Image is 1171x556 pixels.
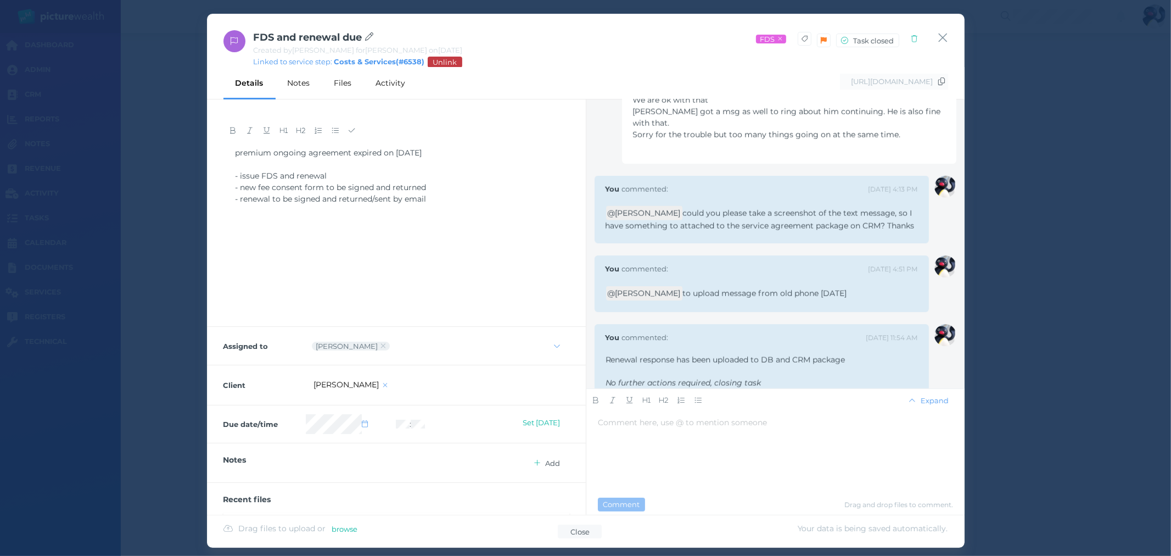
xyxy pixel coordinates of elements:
span: Drag and drop files to comment. [845,501,954,509]
label: Client [223,381,306,390]
div: Tory Richardson [316,342,378,351]
span: - new fee consent form to be signed and returned [236,182,427,192]
span: FDS and renewal due [254,31,374,43]
span: FDS [759,35,776,43]
span: Notes [223,455,246,465]
span: Renewal response has been uploaded to DB and CRM package [606,355,845,365]
span: Unlink [428,58,462,66]
span: No further actions required, closing task [606,378,761,388]
span: [DATE] 4:51 PM [869,265,918,273]
a: Costs & Services(#6538) [334,57,425,66]
span: Created by [PERSON_NAME] for [PERSON_NAME] on [DATE] [254,46,463,54]
span: Comment [598,500,645,509]
span: @ [606,286,682,301]
label: Assigned to [223,342,306,351]
span: commented: [622,185,669,193]
label: Due date/time [223,420,306,429]
img: Tory Richardson [934,324,956,346]
button: Add [525,456,569,470]
span: commented: [622,264,669,273]
span: Sorry for the trouble but too many things going on at the same time. [633,130,901,140]
span: to upload message from old phone [DATE] [683,288,847,298]
span: Linked to service step: [254,57,334,66]
span: You [606,333,620,342]
button: Unlink [428,57,462,68]
span: Set [DATE] [518,418,565,427]
img: Tory Richardson [934,255,956,277]
div: Activity [364,67,418,99]
a: [PERSON_NAME] [615,288,681,298]
span: Task closed [851,36,899,45]
span: You [606,264,620,273]
button: Close [938,30,948,45]
span: premium ongoing agreement expired on [DATE] [236,148,422,158]
button: Task closed [836,34,899,47]
span: commented: [622,333,669,342]
span: You [606,185,620,193]
a: [PERSON_NAME] [615,208,681,218]
div: Files [322,67,364,99]
span: Add [543,459,565,468]
span: - renewal to be signed and returned/sent by email [236,194,427,204]
div: Details [223,67,276,99]
span: [DATE] 11:54 AM [866,333,918,342]
img: Tory Richardson [934,176,956,198]
span: : [410,420,411,429]
span: [URL][DOMAIN_NAME] [851,77,933,86]
span: Expand [918,396,954,405]
span: Recent files [223,494,271,504]
span: @ [606,206,682,220]
button: Set [DATE] [514,414,569,431]
span: - issue FDS and renewal [236,171,327,181]
a: [PERSON_NAME] [314,380,379,390]
button: Comment [598,498,645,511]
div: Notes [276,67,322,99]
span: [PERSON_NAME] got a msg as well to ring about him continuing. He is also fine with that. [633,107,943,128]
span: could you please take a screenshot of the text message, so I have something to attached to the se... [606,208,915,231]
button: Expand [904,395,954,406]
span: We are ok with that [633,95,709,105]
span: [DATE] 4:13 PM [869,185,918,193]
